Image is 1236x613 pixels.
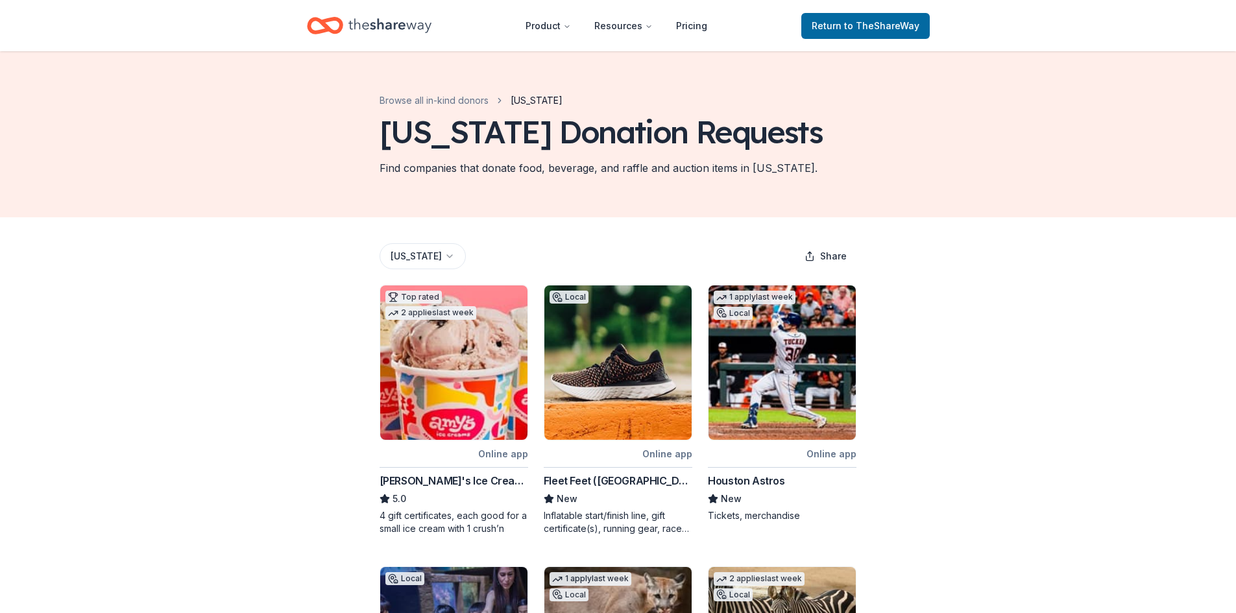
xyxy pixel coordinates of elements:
div: 2 applies last week [714,572,805,586]
span: New [557,491,577,507]
nav: Main [515,10,718,41]
img: Image for Fleet Feet (Houston) [544,285,692,440]
div: Online app [642,446,692,462]
div: [PERSON_NAME]'s Ice Creams [380,473,528,488]
a: Image for Houston Astros1 applylast weekLocalOnline appHouston AstrosNewTickets, merchandise [708,285,856,522]
div: Local [385,572,424,585]
div: Local [550,291,588,304]
div: 2 applies last week [385,306,476,320]
a: Browse all in-kind donors [380,93,489,108]
div: Local [714,307,753,320]
nav: breadcrumb [380,93,563,108]
span: 5.0 [393,491,406,507]
div: 1 apply last week [550,572,631,586]
button: Product [515,13,581,39]
button: Resources [584,13,663,39]
a: Pricing [666,13,718,39]
span: Return [812,18,919,34]
div: [US_STATE] Donation Requests [380,114,823,150]
a: Home [307,10,431,41]
div: 4 gift certificates, each good for a small ice cream with 1 crush’n [380,509,528,535]
span: New [721,491,742,507]
div: Fleet Feet ([GEOGRAPHIC_DATA]) [544,473,692,488]
div: Tickets, merchandise [708,509,856,522]
div: 1 apply last week [714,291,795,304]
div: Online app [806,446,856,462]
span: [US_STATE] [511,93,563,108]
div: Local [550,588,588,601]
a: Image for Amy's Ice CreamsTop rated2 applieslast weekOnline app[PERSON_NAME]'s Ice Creams5.04 gif... [380,285,528,535]
div: Online app [478,446,528,462]
button: Share [794,243,857,269]
div: Inflatable start/finish line, gift certificate(s), running gear, race bibs, coupons [544,509,692,535]
div: Houston Astros [708,473,784,488]
a: Image for Fleet Feet (Houston)LocalOnline appFleet Feet ([GEOGRAPHIC_DATA])NewInflatable start/fi... [544,285,692,535]
img: Image for Houston Astros [709,285,856,440]
span: to TheShareWay [844,20,919,31]
span: Share [820,248,847,264]
div: Find companies that donate food, beverage, and raffle and auction items in [US_STATE]. [380,160,818,176]
a: Returnto TheShareWay [801,13,930,39]
img: Image for Amy's Ice Creams [380,285,527,440]
div: Top rated [385,291,442,304]
div: Local [714,588,753,601]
